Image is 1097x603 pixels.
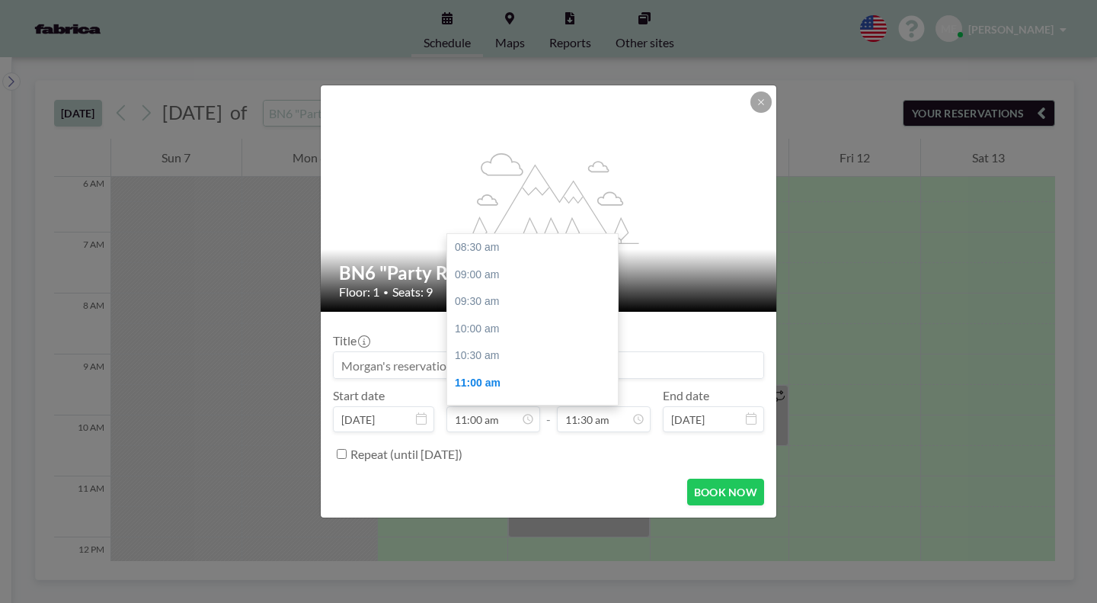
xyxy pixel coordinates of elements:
span: Seats: 9 [392,284,433,300]
input: Morgan's reservation [334,352,763,378]
label: End date [663,388,709,403]
label: Title [333,333,369,348]
label: Start date [333,388,385,403]
div: 09:30 am [447,288,625,316]
g: flex-grow: 1.2; [459,152,639,243]
div: 09:00 am [447,261,625,289]
label: Repeat (until [DATE]) [350,447,462,462]
div: 10:30 am [447,342,625,370]
div: 11:30 am [447,397,625,425]
span: - [546,393,551,427]
span: • [383,287,389,298]
span: Floor: 1 [339,284,379,300]
div: 08:30 am [447,234,625,261]
button: BOOK NOW [687,479,764,505]
div: 10:00 am [447,316,625,343]
h2: BN6 "Party Room" [339,261,760,284]
div: 11:00 am [447,370,625,397]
